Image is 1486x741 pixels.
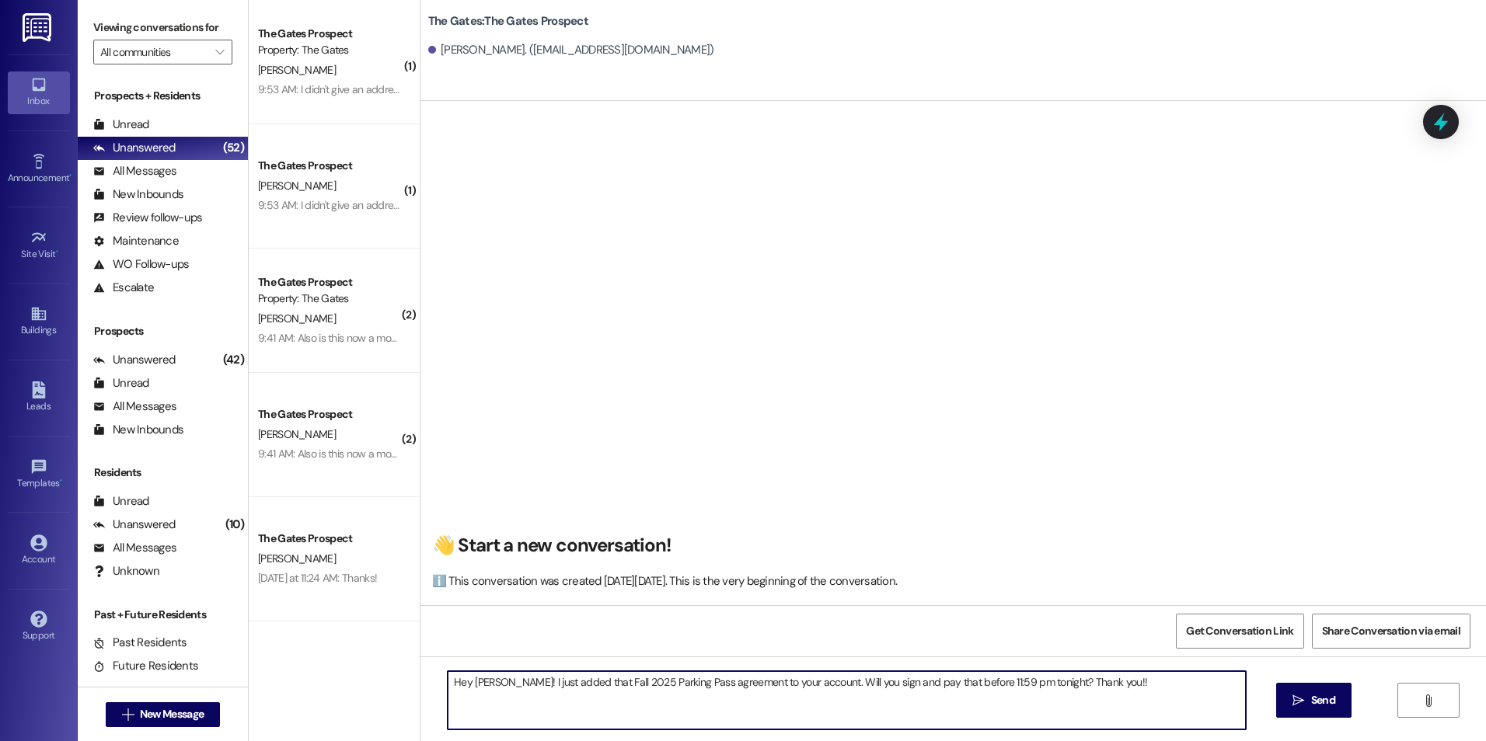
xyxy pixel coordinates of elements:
div: 9:53 AM: I didn't give an address so I can come pick it up! I'm here in [GEOGRAPHIC_DATA] :) [258,198,671,212]
div: Unknown [93,563,159,579]
input: All communities [100,40,208,64]
div: The Gates Prospect [258,26,402,42]
div: All Messages [93,163,176,179]
div: New Inbounds [93,186,183,203]
div: Prospects + Residents [78,88,248,104]
span: [PERSON_NAME] [258,427,336,441]
div: Unread [93,117,149,133]
i:  [1422,694,1434,707]
span: • [60,475,62,486]
span: [PERSON_NAME] [258,551,336,565]
span: [PERSON_NAME] [258,179,336,193]
button: Get Conversation Link [1176,614,1303,649]
button: Share Conversation via email [1312,614,1470,649]
div: Review follow-ups [93,210,202,226]
i:  [215,46,224,58]
div: The Gates Prospect [258,531,402,547]
div: Future Residents [93,658,198,674]
div: Unread [93,375,149,391]
div: The Gates Prospect [258,406,402,423]
h2: 👋 Start a new conversation! [432,534,1467,558]
button: New Message [106,702,221,727]
span: Share Conversation via email [1322,623,1460,639]
div: Maintenance [93,233,179,249]
a: Buildings [8,301,70,343]
div: Unanswered [93,140,176,156]
div: All Messages [93,540,176,556]
a: Site Visit • [8,224,70,266]
div: [DATE] at 11:24 AM: Thanks! [258,571,377,585]
i:  [122,708,134,721]
div: Past Residents [93,635,187,651]
span: Get Conversation Link [1186,623,1293,639]
span: Send [1311,692,1335,708]
div: ℹ️ This conversation was created [DATE][DATE]. This is the very beginning of the conversation. [432,573,1467,590]
a: Support [8,606,70,648]
div: 9:41 AM: Also is this now a monthly fee because unthought we paid for the entire semester? [258,331,671,345]
a: Templates • [8,454,70,496]
div: (42) [219,348,248,372]
div: 9:53 AM: I didn't give an address so I can come pick it up! I'm here in [GEOGRAPHIC_DATA] :) [258,82,671,96]
div: (10) [222,513,248,537]
a: Leads [8,377,70,419]
label: Viewing conversations for [93,16,232,40]
div: (52) [219,136,248,160]
textarea: Hey [PERSON_NAME]! I just added that Fall 2025 Parking Pass agreement to your account. Will you s... [448,671,1245,729]
div: [PERSON_NAME]. ([EMAIL_ADDRESS][DOMAIN_NAME]) [428,42,714,58]
span: [PERSON_NAME] [258,63,336,77]
span: • [69,170,72,181]
div: 9:41 AM: Also is this now a monthly fee because unthought we paid for the entire semester? [258,447,671,461]
button: Send [1276,683,1352,718]
div: The Gates Prospect [258,274,402,290]
img: ResiDesk Logo [23,13,54,42]
span: [PERSON_NAME] [258,311,336,325]
div: The Gates Prospect [258,158,402,174]
div: Escalate [93,280,154,296]
span: New Message [140,706,204,722]
div: New Inbounds [93,422,183,438]
b: The Gates: The Gates Prospect [428,13,588,30]
a: Inbox [8,71,70,113]
div: WO Follow-ups [93,256,189,273]
div: Property: The Gates [258,290,402,307]
div: All Messages [93,398,176,415]
i:  [1292,694,1304,707]
div: Unanswered [93,517,176,533]
div: Past + Future Residents [78,607,248,623]
a: Account [8,530,70,572]
span: • [56,246,58,257]
div: Prospects [78,323,248,339]
div: Unread [93,493,149,510]
div: Property: The Gates [258,42,402,58]
div: Unanswered [93,352,176,368]
div: Residents [78,464,248,481]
